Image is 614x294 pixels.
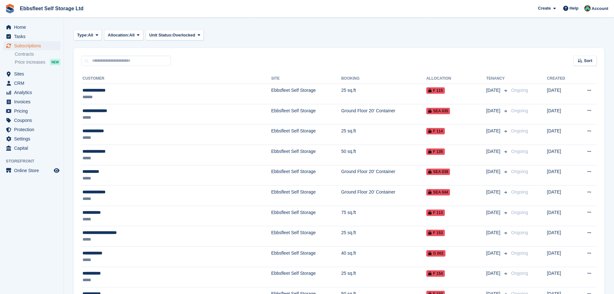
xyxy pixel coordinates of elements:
span: Coupons [14,116,52,125]
img: stora-icon-8386f47178a22dfd0bd8f6a31ec36ba5ce8667c1dd55bd0f319d3a0aa187defe.svg [5,4,15,13]
span: Unit Status: [149,32,173,38]
td: 25 sq.ft [341,267,426,287]
td: 50 sq.ft [341,145,426,165]
td: [DATE] [547,124,576,145]
a: Ebbsfleet Self Storage Ltd [17,3,86,14]
td: Ebbsfleet Self Storage [271,267,341,287]
span: Protection [14,125,52,134]
a: Price increases NEW [15,59,60,66]
span: Capital [14,144,52,153]
span: [DATE] [486,107,501,114]
span: Type: [77,32,88,38]
span: Ongoing [511,210,528,215]
a: menu [3,107,60,115]
span: Online Store [14,166,52,175]
th: Created [547,74,576,84]
td: Ground Floor 20' Container [341,186,426,206]
span: [DATE] [486,128,501,134]
td: 75 sq.ft [341,206,426,226]
td: Ebbsfleet Self Storage [271,246,341,267]
span: F 153 [426,230,445,236]
td: Ground Floor 20' Container [341,165,426,186]
th: Site [271,74,341,84]
span: Create [538,5,551,12]
td: 25 sq.ft [341,124,426,145]
td: [DATE] [547,267,576,287]
th: Tenancy [486,74,508,84]
span: SEA 039 [426,169,450,175]
a: menu [3,32,60,41]
span: Sites [14,69,52,78]
a: menu [3,116,60,125]
span: F 113 [426,210,445,216]
span: All [129,32,135,38]
td: [DATE] [547,206,576,226]
th: Customer [81,74,271,84]
span: F 135 [426,148,445,155]
span: Help [570,5,579,12]
span: Ongoing [511,128,528,133]
th: Allocation [426,74,486,84]
span: [DATE] [486,209,501,216]
a: menu [3,125,60,134]
span: Account [592,5,608,12]
th: Booking [341,74,426,84]
span: Ongoing [511,108,528,113]
td: Ebbsfleet Self Storage [271,226,341,247]
button: Allocation: All [104,30,143,40]
span: F 114 [426,128,445,134]
a: menu [3,69,60,78]
span: Overlocked [173,32,195,38]
span: Ongoing [511,250,528,256]
td: Ebbsfleet Self Storage [271,165,341,186]
a: menu [3,23,60,32]
td: [DATE] [547,186,576,206]
td: Ebbsfleet Self Storage [271,145,341,165]
span: Subscriptions [14,41,52,50]
span: [DATE] [486,250,501,257]
td: 25 sq.ft [341,84,426,104]
a: menu [3,134,60,143]
td: Ebbsfleet Self Storage [271,206,341,226]
span: [DATE] [486,87,501,94]
span: Ongoing [511,230,528,235]
span: Price increases [15,59,45,65]
button: Unit Status: Overlocked [146,30,204,40]
span: Pricing [14,107,52,115]
span: F 115 [426,87,445,94]
span: All [88,32,93,38]
td: [DATE] [547,165,576,186]
div: NEW [50,59,60,65]
td: [DATE] [547,84,576,104]
span: Allocation: [108,32,129,38]
span: Sort [584,58,592,64]
a: Contracts [15,51,60,57]
span: Analytics [14,88,52,97]
span: [DATE] [486,270,501,277]
td: [DATE] [547,145,576,165]
a: Preview store [53,167,60,174]
span: [DATE] [486,168,501,175]
span: Storefront [6,158,64,164]
td: Ground Floor 20' Container [341,104,426,124]
span: SEA 044 [426,189,450,195]
span: [DATE] [486,189,501,195]
span: [DATE] [486,229,501,236]
span: Invoices [14,97,52,106]
span: Ongoing [511,169,528,174]
img: George Spring [584,5,591,12]
td: Ebbsfleet Self Storage [271,104,341,124]
a: menu [3,79,60,88]
td: Ebbsfleet Self Storage [271,84,341,104]
span: Ongoing [511,189,528,195]
span: Ongoing [511,149,528,154]
span: Ongoing [511,88,528,93]
a: menu [3,144,60,153]
td: 25 sq.ft [341,226,426,247]
button: Type: All [74,30,102,40]
a: menu [3,97,60,106]
span: SEA 035 [426,108,450,114]
a: menu [3,41,60,50]
span: Settings [14,134,52,143]
td: [DATE] [547,226,576,247]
